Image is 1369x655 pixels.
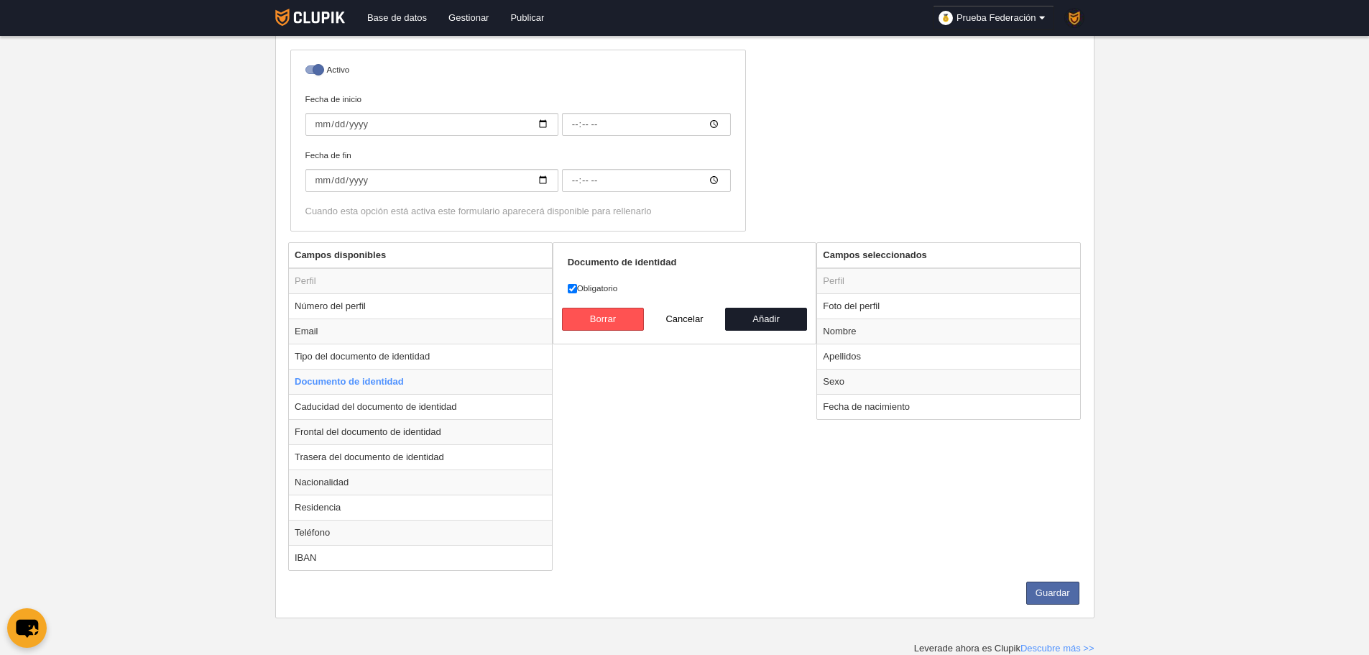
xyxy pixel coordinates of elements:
[568,282,802,295] label: Obligatorio
[1020,643,1094,654] a: Descubre más >>
[568,284,577,293] input: Obligatorio
[289,470,552,495] td: Nacionalidad
[289,394,552,419] td: Caducidad del documento de identidad
[305,205,731,218] div: Cuando esta opción está activa este formulario aparecerá disponible para rellenarlo
[289,369,552,394] td: Documento de identidad
[644,308,726,331] button: Cancelar
[939,11,953,25] img: organizador.30x30.png
[275,9,345,26] img: Clupik
[1065,9,1084,27] img: PaK018JKw3ps.30x30.jpg
[289,545,552,570] td: IBAN
[289,319,552,344] td: Email
[289,444,552,470] td: Trasera del documento de identidad
[817,319,1080,344] td: Nombre
[305,149,731,192] label: Fecha de fin
[817,344,1080,369] td: Apellidos
[289,520,552,545] td: Teléfono
[725,308,807,331] button: Añadir
[914,642,1094,655] div: Leverade ahora es Clupik
[817,293,1080,319] td: Foto del perfil
[305,93,731,136] label: Fecha de inicio
[562,169,731,192] input: Fecha de fin
[305,113,558,136] input: Fecha de inicio
[289,495,552,520] td: Residencia
[817,243,1080,268] th: Campos seleccionados
[817,394,1080,419] td: Fecha de nacimiento
[562,308,644,331] button: Borrar
[1026,582,1079,605] button: Guardar
[568,257,677,267] strong: Documento de identidad
[289,419,552,444] td: Frontal del documento de identidad
[305,169,558,192] input: Fecha de fin
[562,113,731,136] input: Fecha de inicio
[289,293,552,319] td: Número del perfil
[289,243,552,268] th: Campos disponibles
[933,6,1054,30] a: Prueba Federación
[817,369,1080,394] td: Sexo
[817,268,1080,294] td: Perfil
[957,11,1036,25] span: Prueba Federación
[7,608,47,648] button: chat-button
[305,63,731,80] label: Activo
[289,344,552,369] td: Tipo del documento de identidad
[289,268,552,294] td: Perfil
